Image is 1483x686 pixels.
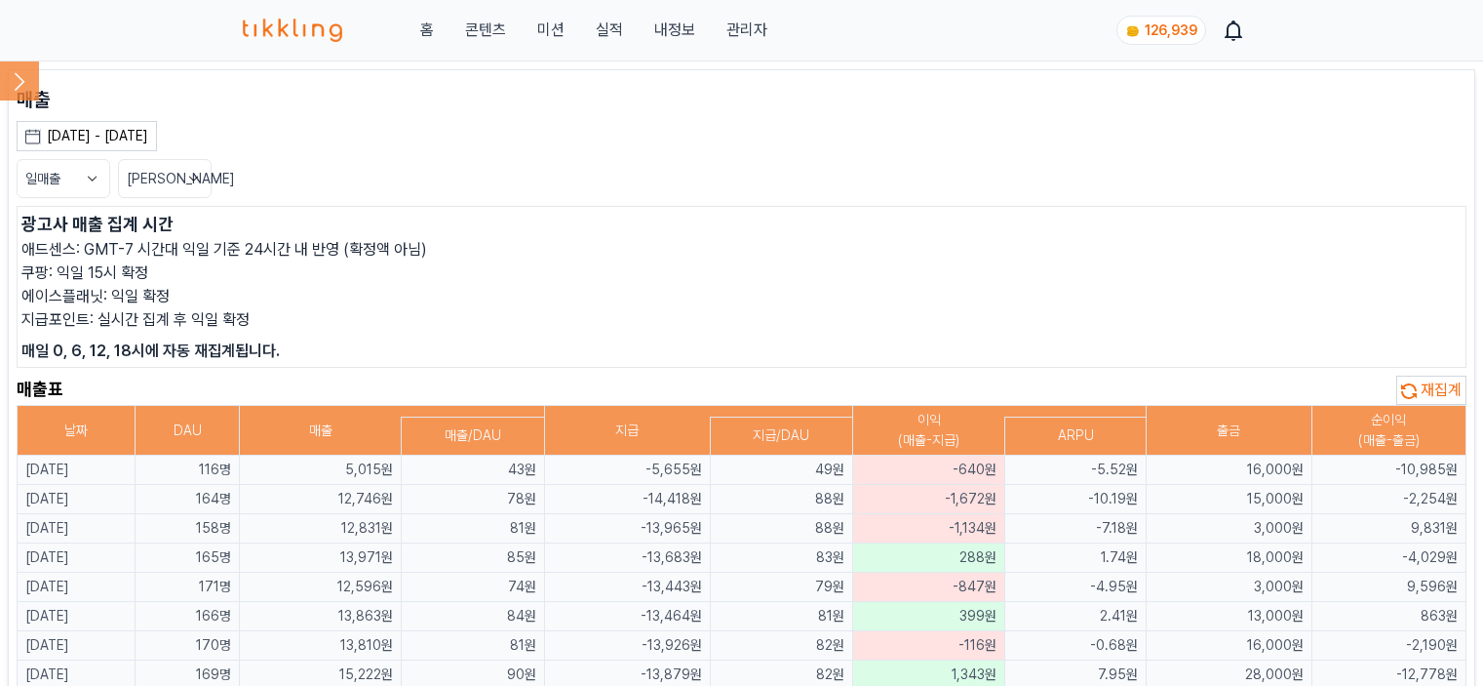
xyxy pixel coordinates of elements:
th: DAU [136,406,240,456]
td: -1,672원 [853,485,1005,514]
td: [DATE] [18,544,136,573]
td: [DATE] [18,602,136,631]
td: 1.74원 [1005,544,1146,573]
td: 12,746원 [240,485,402,514]
td: -5.52원 [1005,456,1146,485]
td: 165명 [136,544,240,573]
button: 재집계 [1396,376,1466,405]
td: -116원 [853,631,1005,661]
td: 79원 [710,573,852,602]
th: 이익 (매출-지급) [853,406,1005,456]
td: 3,000원 [1146,573,1311,602]
h2: 매출표 [17,376,63,405]
td: 43원 [402,456,544,485]
div: [DATE] - [DATE] [47,126,148,146]
td: 5,015원 [240,456,402,485]
th: 매출 [240,406,402,456]
p: 광고사 매출 집계 시간 [21,211,1462,238]
td: 399원 [853,602,1005,631]
td: 170명 [136,631,240,661]
td: -13,683원 [544,544,710,573]
img: coin [1125,23,1141,39]
p: 쿠팡: 익일 15시 확정 [21,262,1462,285]
p: 지급포인트: 실시간 집계 후 익일 확정 [21,308,1462,332]
th: 날짜 [18,406,136,456]
td: 13,971원 [240,544,402,573]
th: 지급/DAU [710,417,852,455]
span: 126,939 [1145,22,1197,38]
p: 에이스플래닛: 익일 확정 [21,285,1462,308]
a: 내정보 [654,19,695,42]
td: -13,464원 [544,602,710,631]
a: coin 126,939 [1116,16,1202,45]
button: 일매출 [17,159,110,198]
td: 171명 [136,573,240,602]
td: 88원 [710,485,852,514]
td: 9,831원 [1311,514,1465,544]
td: -7.18원 [1005,514,1146,544]
td: 18,000원 [1146,544,1311,573]
button: [DATE] - [DATE] [17,121,157,151]
th: 순이익 (매출-출금) [1311,406,1465,456]
td: -14,418원 [544,485,710,514]
td: 164명 [136,485,240,514]
td: -5,655원 [544,456,710,485]
span: 재집계 [1421,381,1462,399]
td: 158명 [136,514,240,544]
td: 9,596원 [1311,573,1465,602]
td: -13,443원 [544,573,710,602]
button: [PERSON_NAME] [118,159,212,198]
td: -640원 [853,456,1005,485]
td: 49원 [710,456,852,485]
td: 16,000원 [1146,456,1311,485]
a: 콘텐츠 [465,19,506,42]
th: 지급 [544,406,710,456]
td: 166명 [136,602,240,631]
p: 매출 [17,86,1466,113]
td: [DATE] [18,514,136,544]
p: 매일 0, 6, 12, 18시에 자동 재집계됩니다. [21,340,1462,363]
td: 12,831원 [240,514,402,544]
td: -13,965원 [544,514,710,544]
td: -13,926원 [544,631,710,661]
img: 티끌링 [243,19,343,42]
td: -2,190원 [1311,631,1465,661]
td: [DATE] [18,485,136,514]
a: 관리자 [726,19,767,42]
th: 출금 [1146,406,1311,456]
a: 실적 [596,19,623,42]
th: ARPU [1005,417,1146,455]
td: 88원 [710,514,852,544]
td: 12,596원 [240,573,402,602]
td: 84원 [402,602,544,631]
td: 15,000원 [1146,485,1311,514]
td: 13,863원 [240,602,402,631]
td: -847원 [853,573,1005,602]
td: 13,810원 [240,631,402,661]
th: 매출/DAU [402,417,544,455]
td: 116명 [136,456,240,485]
td: 85원 [402,544,544,573]
td: -0.68원 [1005,631,1146,661]
td: [DATE] [18,573,136,602]
td: 2.41원 [1005,602,1146,631]
button: 미션 [537,19,565,42]
td: 3,000원 [1146,514,1311,544]
td: 81원 [710,602,852,631]
td: 863원 [1311,602,1465,631]
td: -4.95원 [1005,573,1146,602]
td: 288원 [853,544,1005,573]
p: 애드센스: GMT-7 시간대 익일 기준 24시간 내 반영 (확정액 아님) [21,238,1462,262]
td: 13,000원 [1146,602,1311,631]
td: -10,985원 [1311,456,1465,485]
td: -1,134원 [853,514,1005,544]
td: [DATE] [18,631,136,661]
td: -10.19원 [1005,485,1146,514]
td: -4,029원 [1311,544,1465,573]
td: 81원 [402,631,544,661]
td: 16,000원 [1146,631,1311,661]
a: 홈 [420,19,434,42]
td: 81원 [402,514,544,544]
td: 83원 [710,544,852,573]
td: 74원 [402,573,544,602]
